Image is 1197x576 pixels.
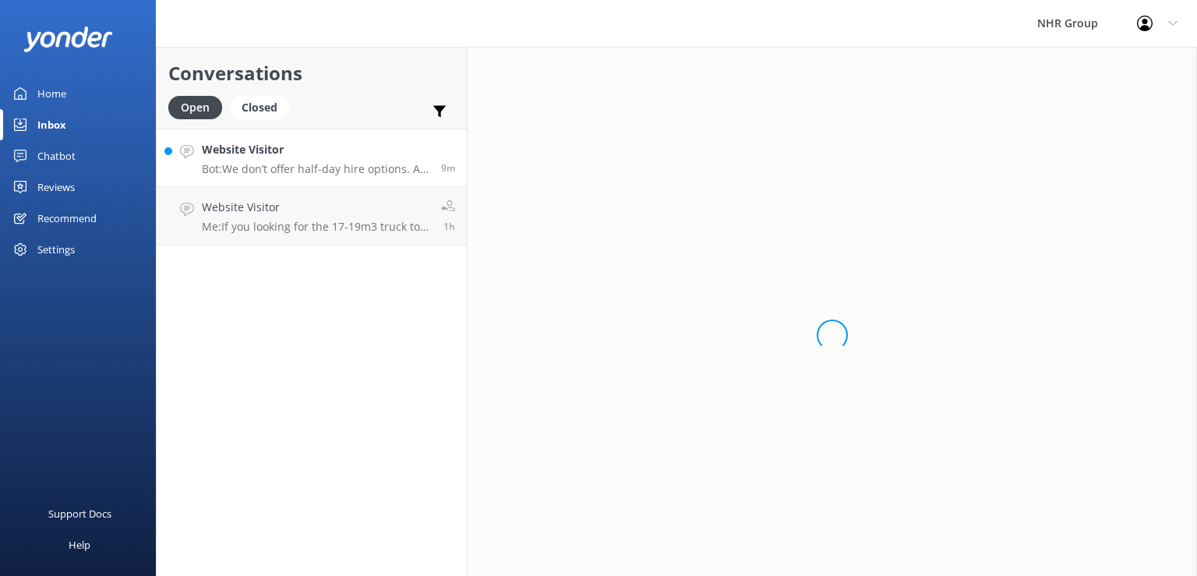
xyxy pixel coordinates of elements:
[230,96,289,119] div: Closed
[48,498,111,529] div: Support Docs
[168,58,455,88] h2: Conversations
[37,140,76,171] div: Chatbot
[168,96,222,119] div: Open
[157,187,467,246] a: Website VisitorMe:If you looking for the 17-19m3 truck to 21m3 truck it will be $295 a day includ...
[23,27,113,52] img: yonder-white-logo.png
[69,529,90,560] div: Help
[202,162,429,176] p: Bot: We don’t offer half-day hire options. All vehicle hires are based on full-day rates. For mor...
[230,98,297,115] a: Closed
[37,171,75,203] div: Reviews
[168,98,230,115] a: Open
[157,129,467,187] a: Website VisitorBot:We don’t offer half-day hire options. All vehicle hires are based on full-day ...
[441,161,455,175] span: Sep 03 2025 12:01pm (UTC +12:00) Pacific/Auckland
[202,141,429,158] h4: Website Visitor
[37,234,75,265] div: Settings
[37,78,66,109] div: Home
[37,109,66,140] div: Inbox
[443,220,455,233] span: Sep 03 2025 10:39am (UTC +12:00) Pacific/Auckland
[37,203,97,234] div: Recommend
[202,220,429,234] p: Me: If you looking for the 17-19m3 truck to 21m3 truck it will be $295 a day including GST, unlim...
[202,199,429,216] h4: Website Visitor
